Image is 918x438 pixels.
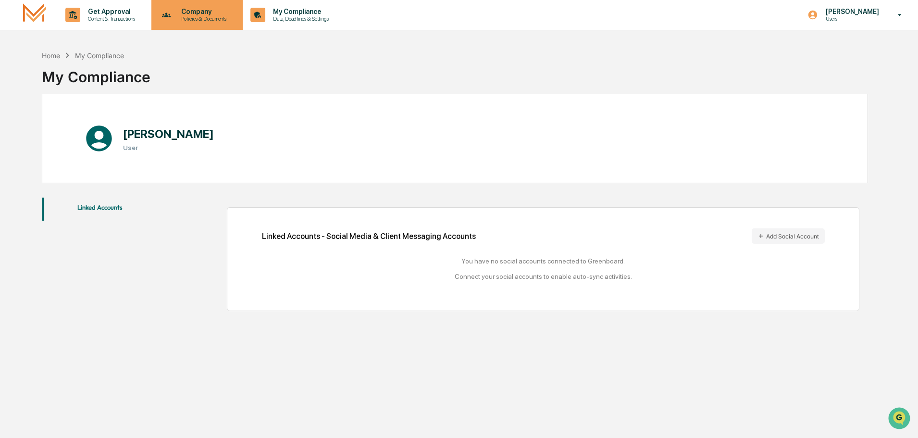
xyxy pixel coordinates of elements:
img: logo [23,3,46,26]
div: Linked Accounts - Social Media & Client Messaging Accounts [262,228,825,244]
p: Data, Deadlines & Settings [265,15,334,22]
span: Preclearance [19,121,62,131]
p: My Compliance [265,8,334,15]
h3: User [123,144,214,151]
a: 🖐️Preclearance [6,117,66,135]
div: We're available if you need us! [33,83,122,91]
div: secondary tabs example [42,198,158,221]
p: [PERSON_NAME] [818,8,884,15]
div: Start new chat [33,74,158,83]
div: 🗄️ [70,122,77,130]
button: Start new chat [163,76,175,88]
div: You have no social accounts connected to Greenboard. Connect your social accounts to enable auto-... [262,257,825,280]
h1: [PERSON_NAME] [123,127,214,141]
iframe: Open customer support [887,406,913,432]
div: 🖐️ [10,122,17,130]
div: My Compliance [75,51,124,60]
a: Powered byPylon [68,163,116,170]
a: 🗄️Attestations [66,117,123,135]
p: Content & Transactions [80,15,140,22]
span: Data Lookup [19,139,61,149]
p: Policies & Documents [174,15,231,22]
div: My Compliance [42,61,150,86]
p: Users [818,15,884,22]
button: Linked Accounts [42,198,158,221]
span: Attestations [79,121,119,131]
p: Company [174,8,231,15]
div: Home [42,51,60,60]
a: 🔎Data Lookup [6,136,64,153]
span: Pylon [96,163,116,170]
p: Get Approval [80,8,140,15]
button: Add Social Account [752,228,825,244]
div: 🔎 [10,140,17,148]
p: How can we help? [10,20,175,36]
img: 1746055101610-c473b297-6a78-478c-a979-82029cc54cd1 [10,74,27,91]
